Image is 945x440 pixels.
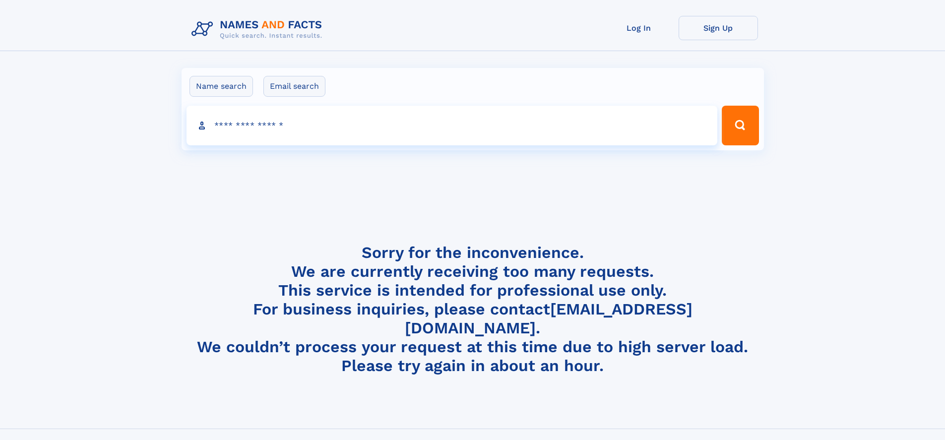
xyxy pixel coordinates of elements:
[405,300,693,337] a: [EMAIL_ADDRESS][DOMAIN_NAME]
[187,106,718,145] input: search input
[188,243,758,376] h4: Sorry for the inconvenience. We are currently receiving too many requests. This service is intend...
[263,76,325,97] label: Email search
[188,16,330,43] img: Logo Names and Facts
[722,106,758,145] button: Search Button
[679,16,758,40] a: Sign Up
[189,76,253,97] label: Name search
[599,16,679,40] a: Log In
